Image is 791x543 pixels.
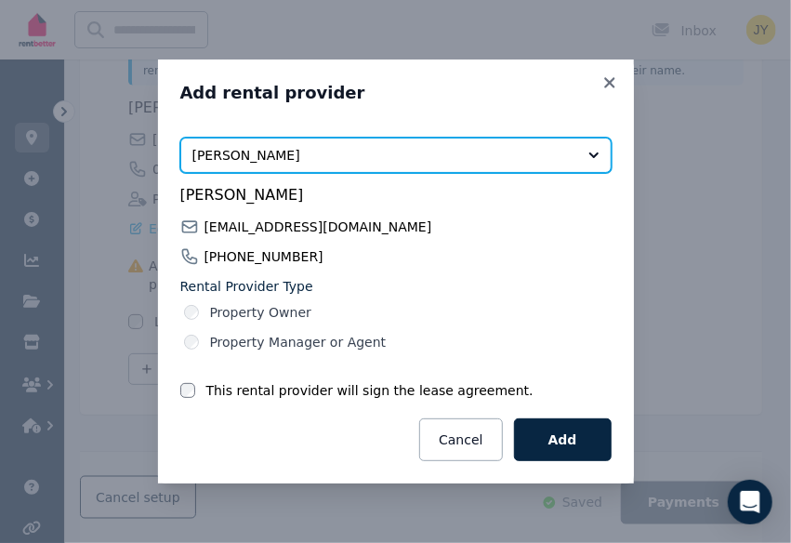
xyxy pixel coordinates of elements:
[210,333,387,351] label: Property Manager or Agent
[206,381,534,400] label: This rental provider will sign the lease agreement.
[419,418,502,461] button: Cancel
[204,247,323,266] span: [PHONE_NUMBER]
[180,138,612,173] button: [PERSON_NAME]
[180,82,612,104] h3: Add rental provider
[180,277,612,296] label: Rental Provider Type
[180,184,612,206] span: [PERSON_NAME]
[204,218,432,236] span: [EMAIL_ADDRESS][DOMAIN_NAME]
[728,480,772,524] div: Open Intercom Messenger
[210,303,311,322] label: Property Owner
[514,418,612,461] button: Add
[192,146,573,165] span: [PERSON_NAME]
